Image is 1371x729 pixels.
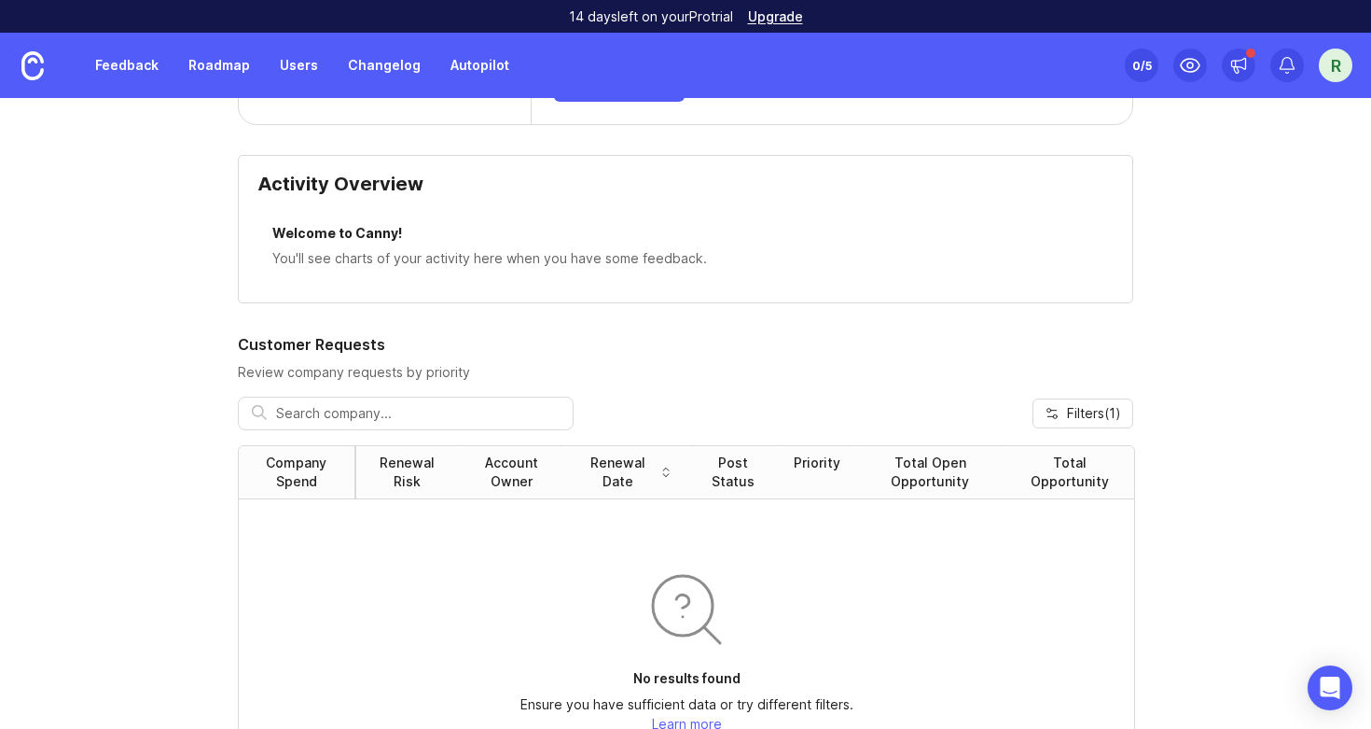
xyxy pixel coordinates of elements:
[371,454,443,491] div: Renewal Risk
[257,175,1114,208] div: Activity Overview
[254,454,339,491] div: Company Spend
[439,49,520,82] a: Autopilot
[520,695,853,714] p: Ensure you have sufficient data or try different filters.
[84,49,170,82] a: Feedback
[748,10,803,23] a: Upgrade
[238,363,1133,382] p: Review company requests by priority
[177,49,261,82] a: Roadmap
[238,333,1133,356] h2: Customer Requests
[272,248,1099,269] div: You'll see charts of your activity here when you have some feedback.
[633,669,741,688] p: No results found
[642,565,731,654] img: svg+xml;base64,PHN2ZyB3aWR0aD0iOTYiIGhlaWdodD0iOTYiIGZpbGw9Im5vbmUiIHhtbG5zPSJodHRwOi8vd3d3LnczLm...
[276,403,560,424] input: Search company...
[870,454,990,491] div: Total Open Opportunity
[1132,52,1152,78] div: 0 /5
[1125,49,1158,82] button: 0/5
[702,454,764,491] div: Post Status
[272,223,1099,248] div: Welcome to Canny!
[794,454,840,472] div: Priority
[473,454,551,491] div: Account Owner
[337,49,432,82] a: Changelog
[1032,399,1133,428] button: Filters(1)
[1020,454,1119,491] div: Total Opportunity
[569,7,733,26] p: 14 days left on your Pro trial
[1319,49,1352,82] button: R
[1067,404,1121,423] span: Filters
[269,49,329,82] a: Users
[1308,666,1352,710] div: Open Intercom Messenger
[581,454,655,491] div: Renewal Date
[1104,405,1121,421] span: ( 1 )
[21,51,44,80] img: Canny Home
